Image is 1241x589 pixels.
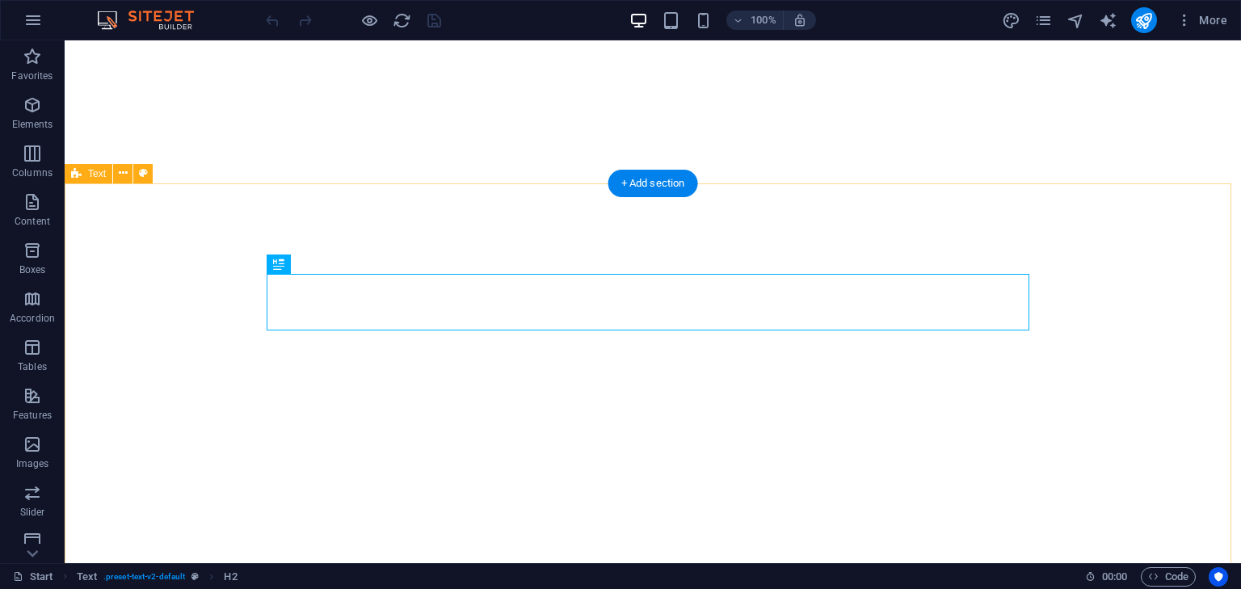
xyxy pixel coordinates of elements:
i: Reload page [393,11,411,30]
span: Click to select. Double-click to edit [224,567,237,587]
i: Design (Ctrl+Alt+Y) [1002,11,1020,30]
i: Navigator [1066,11,1085,30]
p: Tables [18,360,47,373]
span: Click to select. Double-click to edit [77,567,97,587]
i: On resize automatically adjust zoom level to fit chosen device. [793,13,807,27]
p: Content [15,215,50,228]
button: text_generator [1099,11,1118,30]
button: Usercentrics [1209,567,1228,587]
p: Slider [20,506,45,519]
div: + Add section [608,170,698,197]
span: 00 00 [1102,567,1127,587]
i: Publish [1134,11,1153,30]
span: More [1176,12,1227,28]
button: 100% [726,11,784,30]
button: pages [1034,11,1054,30]
p: Favorites [11,69,53,82]
button: Click here to leave preview mode and continue editing [360,11,379,30]
button: Code [1141,567,1196,587]
button: More [1170,7,1234,33]
button: navigator [1066,11,1086,30]
button: publish [1131,7,1157,33]
img: Editor Logo [93,11,214,30]
span: : [1113,570,1116,583]
span: Code [1148,567,1188,587]
p: Columns [12,166,53,179]
p: Elements [12,118,53,131]
nav: breadcrumb [77,567,238,587]
p: Features [13,409,52,422]
h6: 100% [751,11,776,30]
p: Images [16,457,49,470]
button: design [1002,11,1021,30]
i: Pages (Ctrl+Alt+S) [1034,11,1053,30]
button: reload [392,11,411,30]
h6: Session time [1085,567,1128,587]
i: This element is a customizable preset [191,572,199,581]
span: Text [88,169,106,179]
a: Click to cancel selection. Double-click to open Pages [13,567,53,587]
i: AI Writer [1099,11,1117,30]
p: Boxes [19,263,46,276]
span: . preset-text-v2-default [103,567,185,587]
p: Accordion [10,312,55,325]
